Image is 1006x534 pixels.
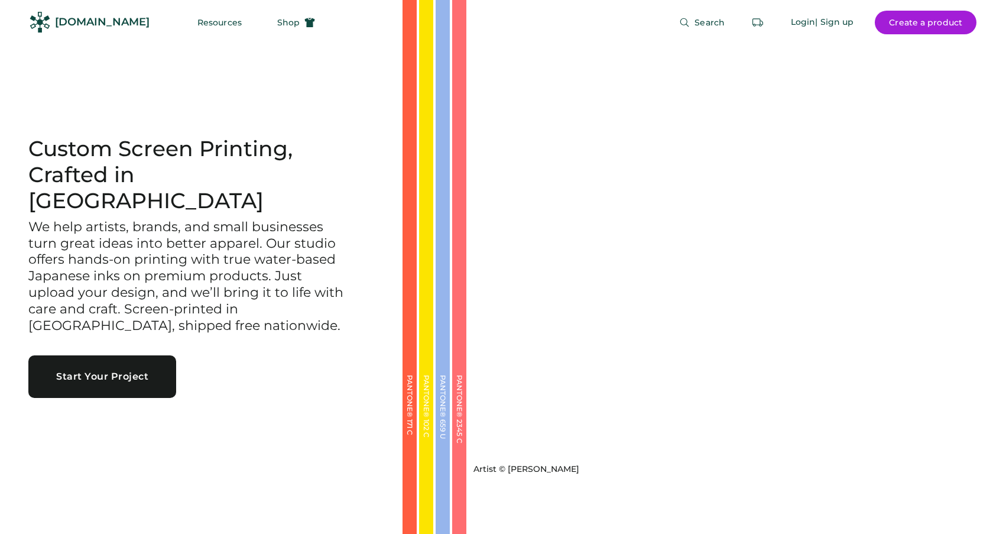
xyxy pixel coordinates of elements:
[473,464,579,475] div: Artist © [PERSON_NAME]
[456,375,463,493] div: PANTONE® 2345 C
[277,18,300,27] span: Shop
[55,15,150,30] div: [DOMAIN_NAME]
[815,17,854,28] div: | Sign up
[695,18,725,27] span: Search
[28,136,374,214] h1: Custom Screen Printing, Crafted in [GEOGRAPHIC_DATA]
[469,459,579,475] a: Artist © [PERSON_NAME]
[665,11,739,34] button: Search
[746,11,770,34] button: Retrieve an order
[28,355,176,398] button: Start Your Project
[439,375,446,493] div: PANTONE® 659 U
[875,11,976,34] button: Create a product
[28,219,348,335] h3: We help artists, brands, and small businesses turn great ideas into better apparel. Our studio of...
[263,11,329,34] button: Shop
[183,11,256,34] button: Resources
[791,17,816,28] div: Login
[30,12,50,33] img: Rendered Logo - Screens
[423,375,430,493] div: PANTONE® 102 C
[406,375,413,493] div: PANTONE® 171 C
